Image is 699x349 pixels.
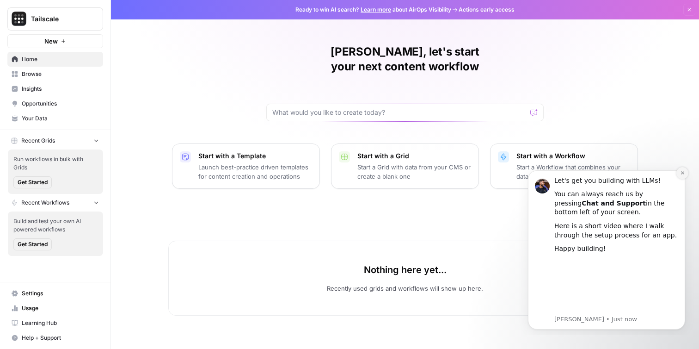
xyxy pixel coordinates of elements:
span: Insights [22,85,99,93]
span: Opportunities [22,100,99,108]
h1: [PERSON_NAME], let's start your next content workflow [266,44,544,74]
a: Usage [7,301,103,316]
button: Workspace: Tailscale [7,7,103,31]
span: Actions early access [459,6,515,14]
iframe: Intercom notifications message [514,162,699,335]
button: Help + Support [7,330,103,345]
p: Start with a Grid [357,151,471,161]
span: Help + Support [22,334,99,342]
button: New [7,34,103,48]
span: Usage [22,304,99,312]
input: What would you like to create today? [272,108,527,117]
span: Home [22,55,99,63]
span: Ready to win AI search? about AirOps Visibility [295,6,451,14]
img: Tailscale Logo [11,11,27,27]
p: Launch best-practice driven templates for content creation and operations [198,162,312,181]
button: Start with a TemplateLaunch best-practice driven templates for content creation and operations [172,143,320,189]
span: Run workflows in bulk with Grids [13,155,98,172]
button: Dismiss notification [162,5,174,17]
button: Start with a GridStart a Grid with data from your CMS or create a blank one [331,143,479,189]
a: Learn more [361,6,391,13]
span: Get Started [18,240,48,249]
p: Nothing here yet... [364,263,447,276]
span: Settings [22,289,99,298]
button: Recent Workflows [7,196,103,210]
span: Build and test your own AI powered workflows [13,217,98,234]
p: Message from Steven, sent Just now [40,153,164,162]
button: Recent Grids [7,134,103,148]
span: Learning Hub [22,319,99,327]
span: Browse [22,70,99,78]
a: Settings [7,286,103,301]
button: Start with a WorkflowStart a Workflow that combines your data, LLMs and human review [490,143,638,189]
iframe: youtube [40,96,164,152]
button: Get Started [13,176,52,188]
a: Home [7,52,103,67]
span: Recent Workflows [21,199,69,207]
button: Get Started [13,238,52,250]
a: Insights [7,81,103,96]
span: New [44,37,58,46]
p: Start with a Workflow [516,151,630,161]
span: Tailscale [31,14,87,24]
p: Start with a Template [198,151,312,161]
a: Opportunities [7,96,103,111]
span: Get Started [18,178,48,187]
p: Start a Grid with data from your CMS or create a blank one [357,162,471,181]
p: Recently used grids and workflows will show up here. [327,284,483,293]
a: Your Data [7,111,103,126]
a: Browse [7,67,103,81]
span: Recent Grids [21,137,55,145]
a: Learning Hub [7,316,103,330]
span: Your Data [22,114,99,123]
